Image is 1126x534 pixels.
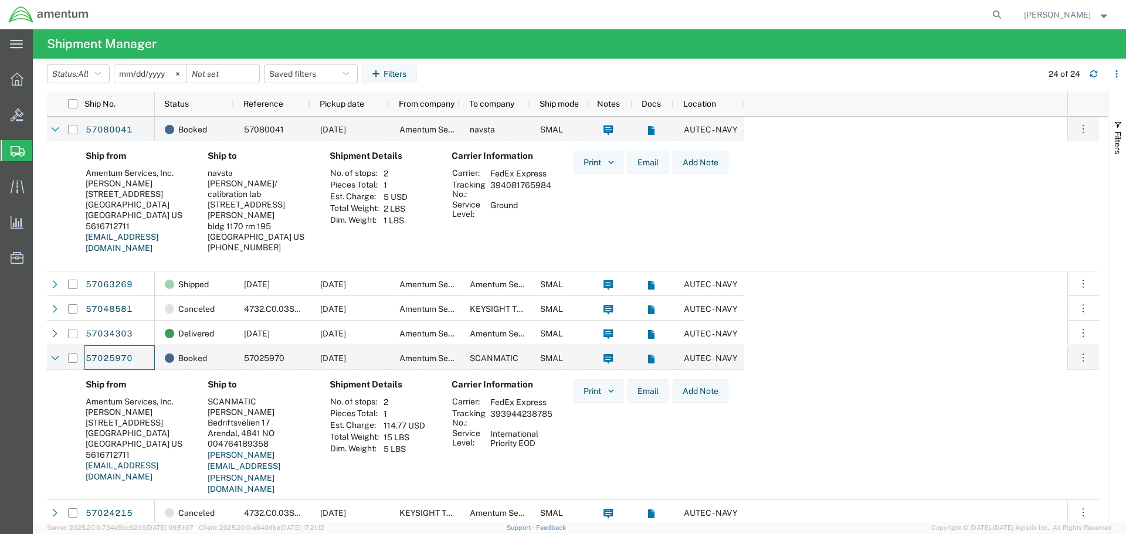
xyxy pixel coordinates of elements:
th: Service Level: [452,428,486,449]
h4: Ship to [208,379,311,390]
td: Ground [486,199,555,219]
td: 1 LBS [379,215,412,226]
th: No. of stops: [330,396,379,408]
h4: Shipment Details [330,379,433,390]
span: 10/09/2025 [320,353,346,363]
th: Est. Charge: [330,191,379,203]
td: 2 LBS [379,203,412,215]
a: [EMAIL_ADDRESS][DOMAIN_NAME] [86,232,158,253]
span: Copyright © [DATE]-[DATE] Agistix Inc., All Rights Reserved [931,523,1112,533]
th: Carrier: [452,168,486,179]
span: [DATE] 09:51:07 [146,524,194,531]
span: AUTEC - NAVY [684,304,738,314]
div: [STREET_ADDRESS][PERSON_NAME] [208,199,311,220]
div: 5616712711 [86,221,189,232]
div: [GEOGRAPHIC_DATA] US [208,232,311,242]
button: Filters [362,64,417,83]
button: Add Note [673,151,728,174]
th: Service Level: [452,199,486,219]
span: Amentum Services, Inc. [470,329,558,338]
td: 5 USD [379,191,412,203]
h4: Shipment Details [330,151,433,161]
span: Status [164,99,189,108]
span: SMAL [540,329,563,338]
span: SCANMATIC [470,353,518,363]
span: KEYSIGHT TECHNOLOGIES [399,508,506,518]
div: [PERSON_NAME] [208,407,311,417]
th: Dim. Weight: [330,215,379,226]
th: Dim. Weight: [330,443,379,455]
span: Server: 2025.20.0-734e5bc92d9 [47,524,194,531]
span: 57080041 [244,125,284,134]
span: All [78,69,89,79]
span: 10/08/2025 [320,304,346,314]
span: 10/09/2025 [320,280,346,289]
span: 10/07/2025 [320,508,346,518]
span: navsta [470,125,495,134]
span: Amentum Services, Inc. [399,125,487,134]
span: 4732.C0.03SL.14090100.880E0110 [244,508,380,518]
span: Canceled [178,297,215,321]
span: [DATE] 17:21:12 [280,524,324,531]
div: 24 of 24 [1049,68,1080,80]
div: [PHONE_NUMBER] [208,242,311,253]
a: Support [507,524,536,531]
span: SMAL [540,280,563,289]
span: AUTEC - NAVY [684,508,738,518]
span: Amentum Services, Inc. [399,329,487,338]
a: 57063269 [85,275,133,294]
h4: Ship from [86,379,189,390]
span: Location [683,99,716,108]
div: 5616712711 [86,450,189,460]
span: 10/10/2025 [320,125,346,134]
h4: Carrier Information [452,151,545,161]
th: No. of stops: [330,168,379,179]
td: 5 LBS [379,443,429,455]
a: Feedback [536,524,566,531]
div: Amentum Services, Inc. [86,396,189,407]
span: SMAL [540,125,563,134]
div: Amentum Services, Inc. [86,168,189,178]
span: AUTEC - NAVY [684,125,738,134]
span: Booked [178,117,207,142]
div: navsta [208,168,311,178]
span: Canceled [178,501,215,525]
span: Shipped [178,272,209,297]
input: Not set [187,65,259,83]
td: 2 [379,168,412,179]
span: SMAL [540,353,563,363]
h4: Carrier Information [452,379,545,390]
img: logo [8,6,89,23]
div: [GEOGRAPHIC_DATA] US [86,438,189,449]
div: 004764189358 [208,438,311,449]
td: 15 LBS [379,431,429,443]
span: Amentum Services, Inc. [399,304,487,314]
span: KEYSIGHT TECHNOLOGIES [470,304,576,314]
span: Amentum Services, Inc. [399,353,487,363]
h4: Ship to [208,151,311,161]
td: International Priority EOD [486,428,557,449]
span: Ship mode [540,99,579,108]
th: Carrier: [452,396,486,408]
button: [PERSON_NAME] [1023,8,1110,22]
button: Print [574,151,623,174]
span: Ahmed Warraiat [1024,8,1091,21]
div: [PERSON_NAME] [86,407,189,417]
div: [STREET_ADDRESS] [86,417,189,428]
th: Pieces Total: [330,408,379,420]
div: [GEOGRAPHIC_DATA] [86,428,189,438]
a: 57080041 [85,121,133,140]
span: 10-8-25 [244,280,270,289]
span: AUTEC - NAVY [684,280,738,289]
span: Pickup date [320,99,364,108]
td: 394081765984 [486,179,555,199]
a: [PERSON_NAME][EMAIL_ADDRESS][PERSON_NAME][DOMAIN_NAME] [208,450,280,494]
img: dropdown [606,157,616,168]
span: SMAL [540,304,563,314]
span: Reference [243,99,283,108]
span: To company [469,99,514,108]
span: Ship No. [84,99,116,108]
input: Not set [114,65,186,83]
th: Pieces Total: [330,179,379,191]
td: FedEx Express [486,168,555,179]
